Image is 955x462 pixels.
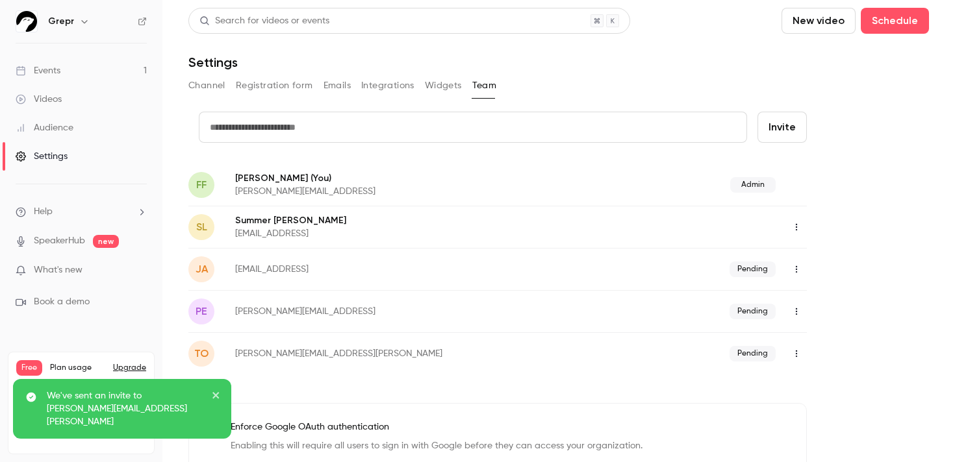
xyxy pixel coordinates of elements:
[47,389,203,428] p: We've sent an invite to [PERSON_NAME][EMAIL_ADDRESS][PERSON_NAME]
[472,75,497,96] button: Team
[196,177,207,193] span: FF
[34,295,90,309] span: Book a demo
[235,214,567,227] p: Summer [PERSON_NAME]
[34,205,53,219] span: Help
[196,219,207,235] span: SL
[16,64,60,77] div: Events
[188,75,225,96] button: Channel
[758,112,807,143] button: Invite
[16,205,147,219] li: help-dropdown-opener
[730,261,776,277] span: Pending
[425,75,462,96] button: Widgets
[196,261,208,277] span: ja
[16,360,42,376] span: Free
[308,171,331,185] span: (You)
[16,121,73,134] div: Audience
[730,177,776,193] span: Admin
[236,75,313,96] button: Registration form
[235,263,519,276] p: [EMAIL_ADDRESS]
[235,305,553,318] p: [PERSON_NAME][EMAIL_ADDRESS]
[231,420,643,434] p: Enforce Google OAuth authentication
[48,15,74,28] h6: Grepr
[194,346,209,361] span: to
[861,8,929,34] button: Schedule
[235,347,586,360] p: [PERSON_NAME][EMAIL_ADDRESS][PERSON_NAME]
[188,55,238,70] h1: Settings
[113,363,146,373] button: Upgrade
[782,8,856,34] button: New video
[231,439,643,453] p: Enabling this will require all users to sign in with Google before they can access your organizat...
[235,227,567,240] p: [EMAIL_ADDRESS]
[361,75,414,96] button: Integrations
[212,389,221,405] button: close
[50,363,105,373] span: Plan usage
[131,265,147,276] iframe: Noticeable Trigger
[16,93,62,106] div: Videos
[34,263,83,277] span: What's new
[93,235,119,248] span: new
[324,75,351,96] button: Emails
[235,171,553,185] p: [PERSON_NAME]
[196,304,207,319] span: pe
[199,14,329,28] div: Search for videos or events
[16,150,68,163] div: Settings
[34,234,85,248] a: SpeakerHub
[16,11,37,32] img: Grepr
[235,185,553,198] p: [PERSON_NAME][EMAIL_ADDRESS]
[730,304,776,319] span: Pending
[730,346,776,361] span: Pending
